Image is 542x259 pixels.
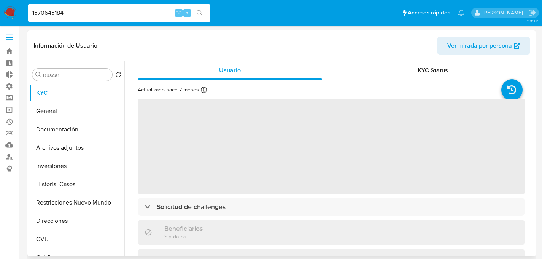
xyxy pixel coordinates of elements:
[138,198,525,216] div: Solicitud de challenges
[186,9,188,16] span: s
[138,220,525,245] div: BeneficiariosSin datos
[35,72,41,78] button: Buscar
[138,99,525,194] span: ‌
[33,42,97,50] h1: Información de Usuario
[29,84,124,102] button: KYC
[29,230,124,248] button: CVU
[447,37,512,55] span: Ver mirada por persona
[29,175,124,193] button: Historial Casos
[157,203,226,211] h3: Solicitud de challenges
[483,9,526,16] p: facundo.marin@mercadolibre.com
[164,224,203,233] h3: Beneficiarios
[437,37,530,55] button: Ver mirada por persona
[138,86,199,93] p: Actualizado hace 7 meses
[458,10,464,16] a: Notificaciones
[29,157,124,175] button: Inversiones
[43,72,109,78] input: Buscar
[29,120,124,139] button: Documentación
[164,233,203,240] p: Sin datos
[176,9,181,16] span: ⌥
[192,8,207,18] button: search-icon
[29,193,124,212] button: Restricciones Nuevo Mundo
[408,9,450,17] span: Accesos rápidos
[29,212,124,230] button: Direcciones
[28,8,210,18] input: Buscar usuario o caso...
[528,9,536,17] a: Salir
[219,66,241,75] span: Usuario
[29,139,124,157] button: Archivos adjuntos
[418,66,448,75] span: KYC Status
[115,72,121,80] button: Volver al orden por defecto
[29,102,124,120] button: General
